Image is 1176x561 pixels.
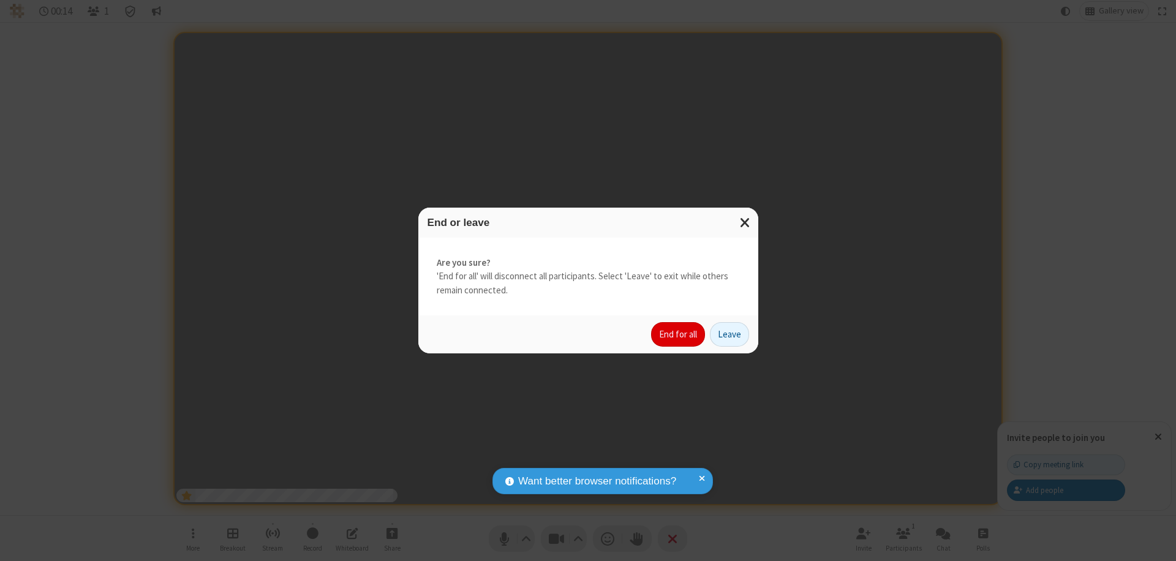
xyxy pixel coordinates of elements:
span: Want better browser notifications? [518,473,676,489]
button: Close modal [733,208,758,238]
strong: Are you sure? [437,256,740,270]
div: 'End for all' will disconnect all participants. Select 'Leave' to exit while others remain connec... [418,238,758,316]
button: End for all [651,322,705,347]
h3: End or leave [428,217,749,228]
button: Leave [710,322,749,347]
